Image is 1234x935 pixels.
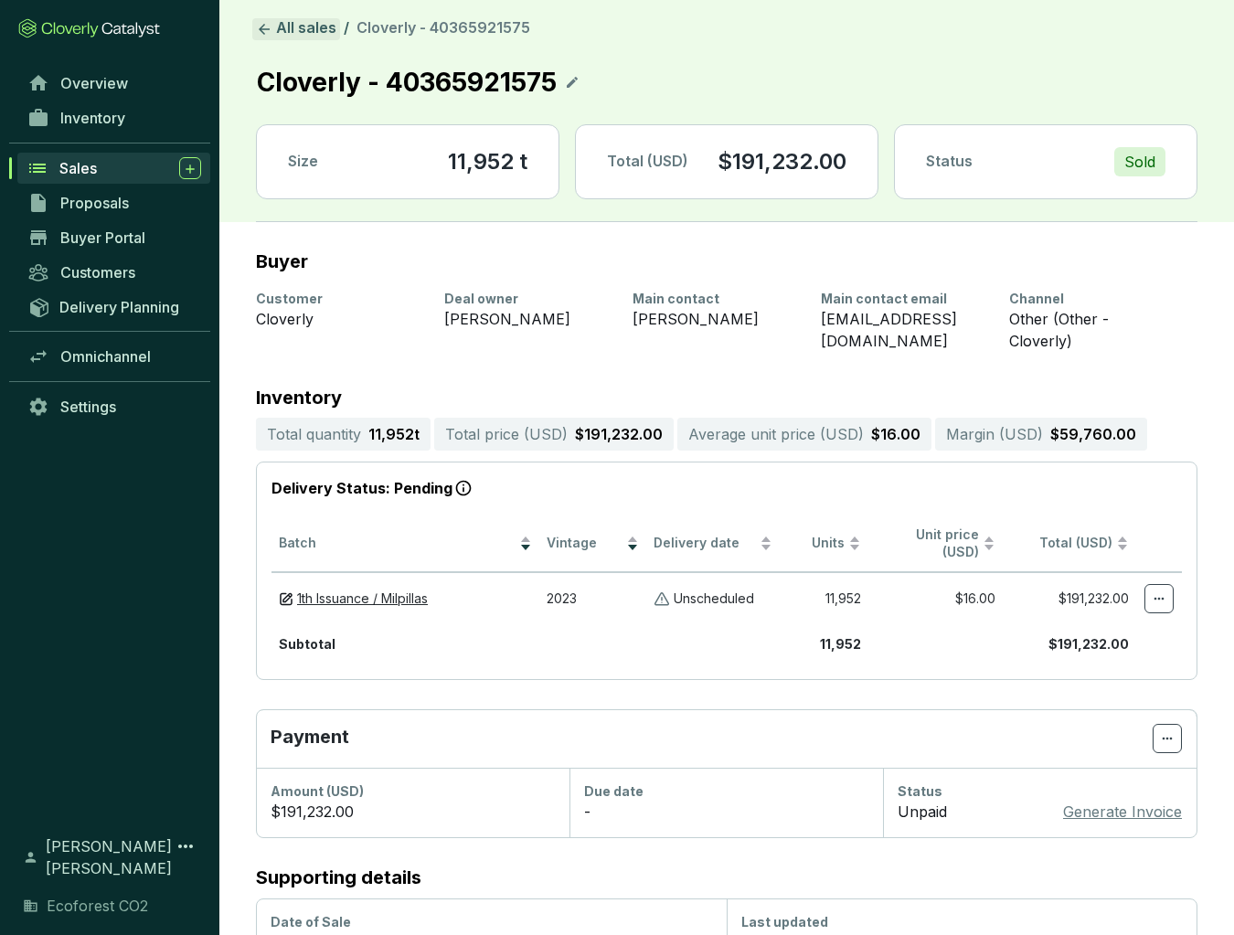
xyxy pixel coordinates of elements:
span: Inventory [60,109,125,127]
p: Generate Invoice [1063,801,1182,823]
div: Last updated [741,913,1183,931]
p: Payment [271,724,1153,753]
div: Due date [584,782,868,801]
p: Average unit price ( USD ) [688,423,864,445]
td: $16.00 [868,572,1002,624]
span: Settings [60,398,116,416]
div: Main contact [633,290,799,308]
a: All sales [252,18,340,40]
span: Amount (USD) [271,783,364,799]
li: / [344,18,349,40]
b: 11,952 [820,636,861,652]
th: Units [780,515,869,573]
a: Sales [17,153,210,184]
span: Omnichannel [60,347,151,366]
a: Buyer Portal [18,222,210,253]
span: Vintage [547,535,622,552]
p: Total quantity [267,423,361,445]
span: Total (USD) [1039,535,1112,550]
p: 11,952 t [368,423,420,445]
th: Delivery date [646,515,780,573]
span: Units [787,535,846,552]
h2: Supporting details [256,867,1197,887]
p: Inventory [256,388,1197,407]
span: Sales [59,159,97,177]
p: Unpaid [898,801,947,823]
p: $59,760.00 [1050,423,1136,445]
span: Delivery date [654,535,756,552]
p: Margin ( USD ) [946,423,1043,445]
img: Unscheduled [654,590,670,608]
div: Other (Other - Cloverly) [1009,308,1175,352]
td: 2023 [539,572,646,624]
span: Buyer Portal [60,228,145,247]
a: Delivery Planning [18,292,210,322]
p: Size [288,152,318,172]
div: Customer [256,290,422,308]
h2: Buyer [256,251,308,271]
th: Vintage [539,515,646,573]
div: Date of Sale [271,913,712,931]
section: 11,952 t [448,147,527,176]
span: Unit price (USD) [916,526,979,559]
span: Ecoforest CO2 [47,895,148,917]
p: - [584,801,590,823]
img: draft [279,590,293,608]
div: $191,232.00 [271,801,555,823]
div: [PERSON_NAME] [444,308,611,330]
div: [PERSON_NAME] [633,308,799,330]
span: Cloverly - 40365921575 [356,18,530,37]
b: Subtotal [279,636,335,652]
p: $191,232.00 [718,147,846,176]
div: Status [898,782,1182,801]
a: Overview [18,68,210,99]
span: Proposals [60,194,129,212]
p: Unscheduled [674,590,754,608]
td: $191,232.00 [1003,572,1136,624]
div: Main contact email [821,290,987,308]
p: $191,232.00 [575,423,663,445]
div: [EMAIL_ADDRESS][DOMAIN_NAME] [821,308,987,352]
td: 11,952 [780,572,869,624]
span: Overview [60,74,128,92]
p: Cloverly - 40365921575 [256,62,558,102]
a: 1th Issuance / Milpillas [297,590,428,608]
p: Total price ( USD ) [445,423,568,445]
a: Proposals [18,187,210,218]
a: Customers [18,257,210,288]
span: Delivery Planning [59,298,179,316]
a: Omnichannel [18,341,210,372]
div: Deal owner [444,290,611,308]
span: Batch [279,535,516,552]
span: Customers [60,263,135,282]
a: Inventory [18,102,210,133]
div: Cloverly [256,308,422,330]
span: [PERSON_NAME] [PERSON_NAME] [46,835,175,879]
p: $16.00 [871,423,920,445]
span: Total (USD) [607,152,688,170]
b: $191,232.00 [1048,636,1129,652]
a: Settings [18,391,210,422]
th: Batch [271,515,539,573]
p: Status [926,152,973,172]
p: Delivery Status: Pending [271,477,1182,501]
div: Channel [1009,290,1175,308]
